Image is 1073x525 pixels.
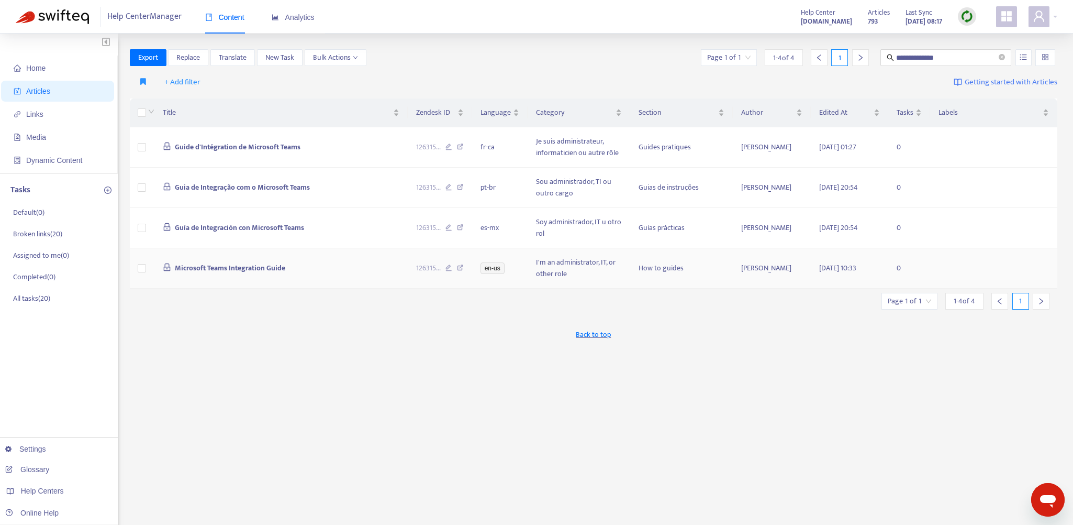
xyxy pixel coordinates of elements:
[868,7,890,18] span: Articles
[811,99,888,127] th: Edited At
[888,208,930,248] td: 0
[630,99,733,127] th: Section
[773,52,795,63] span: 1 - 4 of 4
[416,262,441,274] span: 126315 ...
[14,64,21,72] span: home
[733,127,811,168] td: [PERSON_NAME]
[888,168,930,208] td: 0
[888,127,930,168] td: 0
[313,52,358,63] span: Bulk Actions
[815,54,823,61] span: left
[138,52,158,63] span: Export
[205,13,244,21] span: Content
[26,156,82,165] span: Dynamic Content
[1033,10,1045,23] span: user
[888,248,930,289] td: 0
[733,248,811,289] td: [PERSON_NAME]
[13,271,55,282] p: Completed ( 0 )
[154,99,408,127] th: Title
[164,76,200,89] span: + Add filter
[1020,53,1027,61] span: unordered-list
[960,10,974,23] img: sync.dc5367851b00ba804db3.png
[528,208,631,248] td: Soy administrador, IT u otro rol
[801,16,852,27] strong: [DOMAIN_NAME]
[480,107,511,118] span: Language
[5,509,59,517] a: Online Help
[1031,483,1065,517] iframe: Button to launch messaging window
[938,107,1041,118] span: Labels
[10,184,30,196] p: Tasks
[272,13,315,21] span: Analytics
[416,141,441,153] span: 126315 ...
[26,133,46,141] span: Media
[1012,293,1029,310] div: 1
[996,298,1003,305] span: left
[1015,49,1032,66] button: unordered-list
[857,54,864,61] span: right
[888,99,930,127] th: Tasks
[205,14,213,21] span: book
[472,168,528,208] td: pt-br
[14,157,21,164] span: container
[528,248,631,289] td: I'm an administrator, IT, or other role
[13,293,50,304] p: All tasks ( 20 )
[954,296,975,307] span: 1 - 4 of 4
[130,49,166,66] button: Export
[480,262,505,274] span: en-us
[21,487,64,495] span: Help Centers
[305,49,366,66] button: Bulk Actionsdown
[801,7,835,18] span: Help Center
[26,87,50,95] span: Articles
[175,141,300,153] span: Guide d'Intégration de Microsoft Teams
[5,445,46,453] a: Settings
[107,7,182,27] span: Help Center Manager
[733,99,811,127] th: Author
[219,52,247,63] span: Translate
[630,168,733,208] td: Guias de instruções
[733,208,811,248] td: [PERSON_NAME]
[897,107,913,118] span: Tasks
[999,53,1005,63] span: close-circle
[819,141,856,153] span: [DATE] 01:27
[416,107,455,118] span: Zendesk ID
[26,64,46,72] span: Home
[163,263,171,271] span: lock
[5,465,49,474] a: Glossary
[819,262,856,274] span: [DATE] 10:33
[472,208,528,248] td: es-mx
[104,187,111,194] span: plus-circle
[630,127,733,168] td: Guides pratiques
[175,181,310,193] span: Guia de Integração com o Microsoft Teams
[14,134,21,141] span: file-image
[175,262,285,274] span: Microsoft Teams Integration Guide
[16,9,89,24] img: Swifteq
[210,49,255,66] button: Translate
[272,14,279,21] span: area-chart
[954,74,1057,91] a: Getting started with Articles
[1000,10,1013,23] span: appstore
[148,108,154,115] span: down
[887,54,894,61] span: search
[14,87,21,95] span: account-book
[999,54,1005,60] span: close-circle
[868,16,878,27] strong: 793
[163,182,171,191] span: lock
[408,99,472,127] th: Zendesk ID
[819,222,858,234] span: [DATE] 20:54
[536,107,614,118] span: Category
[528,168,631,208] td: Sou administrador, TI ou outro cargo
[472,99,528,127] th: Language
[13,207,44,218] p: Default ( 0 )
[416,182,441,193] span: 126315 ...
[163,107,391,118] span: Title
[353,55,358,60] span: down
[906,16,942,27] strong: [DATE] 08:17
[157,74,208,91] button: + Add filter
[416,222,441,234] span: 126315 ...
[906,7,932,18] span: Last Sync
[257,49,303,66] button: New Task
[176,52,200,63] span: Replace
[630,248,733,289] td: How to guides
[639,107,716,118] span: Section
[528,127,631,168] td: Je suis administrateur, informaticien ou autre rôle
